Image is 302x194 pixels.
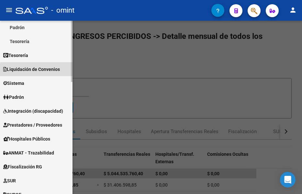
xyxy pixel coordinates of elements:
span: Integración (discapacidad) [3,108,63,115]
span: Padrón [3,94,24,101]
span: - omint [51,3,74,17]
mat-icon: menu [5,6,13,14]
span: Tesorería [3,52,28,59]
mat-icon: person [289,6,297,14]
span: Prestadores / Proveedores [3,121,62,129]
span: Sistema [3,80,24,87]
div: Open Intercom Messenger [280,172,296,188]
span: SUR [3,177,16,184]
span: Hospitales Públicos [3,135,50,143]
span: ANMAT - Trazabilidad [3,149,54,156]
span: Liquidación de Convenios [3,66,60,73]
span: Fiscalización RG [3,163,42,170]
